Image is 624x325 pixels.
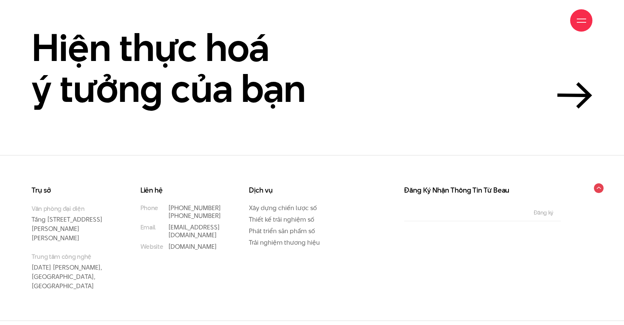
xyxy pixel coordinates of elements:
a: [DOMAIN_NAME] [168,242,217,251]
p: Tầng [STREET_ADDRESS][PERSON_NAME][PERSON_NAME] [32,204,111,243]
small: Website [140,243,163,251]
a: [PHONE_NUMBER] [168,203,221,212]
a: Thiết kế trải nghiệm số [249,215,314,224]
a: Trải nghiệm thương hiệu [249,238,320,247]
a: Hiện thực hoáý tưởng của bạn [32,21,306,115]
small: Trung tâm công nghệ [32,252,111,261]
small: Email [140,223,156,231]
small: Văn phòng đại diện [32,204,111,213]
small: Phone [140,204,158,212]
h3: Dịch vụ [249,187,328,194]
a: [EMAIL_ADDRESS][DOMAIN_NAME] [168,223,220,239]
h3: Đăng Ký Nhận Thông Tin Từ Beau [404,187,561,194]
h3: Liên hệ [140,187,220,194]
a: Xây dựng chiến lược số [249,203,317,212]
a: Phát triển sản phẩm số [249,226,315,235]
h3: Trụ sở [32,187,111,194]
input: Đăng ký [532,210,556,216]
a: [PHONE_NUMBER] [168,211,221,220]
p: [DATE] [PERSON_NAME], [GEOGRAPHIC_DATA], [GEOGRAPHIC_DATA] [32,252,111,291]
